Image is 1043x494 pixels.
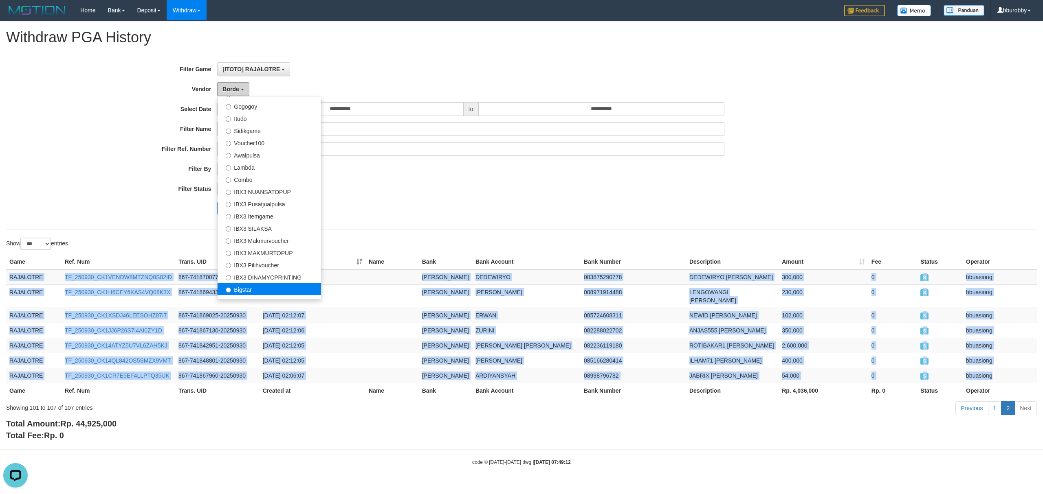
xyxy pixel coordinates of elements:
[868,254,918,269] th: Fee
[175,323,260,338] td: 867-741867130-20250930
[920,358,929,365] span: SUCCESS
[6,238,68,250] label: Show entries
[6,383,62,398] th: Game
[226,238,231,244] input: IBX3 Makmurvoucher
[472,368,581,383] td: ARDIYANSYAH
[65,357,171,364] a: TF_250930_CK14QL842OS5SMZX9VMT
[963,338,1037,353] td: bbuasiong
[779,254,868,269] th: Amount: activate to sort column ascending
[472,338,581,353] td: [PERSON_NAME] [PERSON_NAME]
[1014,401,1037,415] a: Next
[226,141,231,146] input: Voucher100
[65,312,167,319] a: TF_250930_CK1XSDJ46LEESOHZ87I7
[779,269,868,285] td: 300,000
[6,29,1037,46] h1: Withdraw PGA History
[260,338,365,353] td: [DATE] 02:12:05
[419,254,472,269] th: Bank
[419,323,472,338] td: [PERSON_NAME]
[868,308,918,323] td: 0
[62,254,175,269] th: Ref. Num
[779,338,868,353] td: 2,600,000
[419,353,472,368] td: [PERSON_NAME]
[581,368,686,383] td: 08998796782
[6,353,62,368] td: RAJALOTRE
[581,308,686,323] td: 085724608311
[419,338,472,353] td: [PERSON_NAME]
[218,222,321,234] label: IBX3 SILAKSA
[175,284,260,308] td: 867-741869433-20250930
[218,234,321,246] label: IBX3 Makmurvoucher
[472,308,581,323] td: ERWAN
[581,323,686,338] td: 082288022702
[175,368,260,383] td: 867-741867960-20250930
[6,308,62,323] td: RAJALOTRE
[472,459,571,465] small: code © [DATE]-[DATE] dwg |
[917,383,963,398] th: Status
[175,308,260,323] td: 867-741869025-20250930
[218,197,321,210] label: IBX3 Pusatjualpulsa
[920,343,929,350] span: SUCCESS
[218,246,321,258] label: IBX3 MAKMURTOPUP
[1001,401,1015,415] a: 2
[686,353,779,368] td: ILHAM71 [PERSON_NAME]
[6,284,62,308] td: RAJALOTRE
[226,129,231,134] input: Sidikgame
[686,254,779,269] th: Description
[963,383,1037,398] th: Operator
[65,372,169,379] a: TF_250930_CK1CR7E5EF4LLPTQ35UK
[963,308,1037,323] td: bbuasiong
[65,327,162,334] a: TF_250930_CK1JJ6P26S7I4AI0ZY1D
[868,284,918,308] td: 0
[226,275,231,280] input: IBX3 DINAMYCPRINTING
[218,124,321,136] label: Sidikgame
[419,368,472,383] td: [PERSON_NAME]
[218,100,321,112] label: Gogogoy
[988,401,1002,415] a: 1
[217,82,249,96] button: Borde
[226,165,231,170] input: Lambda
[944,5,984,16] img: panduan.png
[218,271,321,283] label: IBX3 DINAMYCPRINTING
[6,4,68,16] img: MOTION_logo.png
[920,373,929,380] span: SUCCESS
[686,269,779,285] td: DEDEWIRYO [PERSON_NAME]
[218,295,321,307] label: Steihom
[62,383,175,398] th: Ref. Num
[65,289,170,295] a: TF_250930_CK1H6CEY6KAS4VQ08K3X
[686,308,779,323] td: NEWID [PERSON_NAME]
[226,226,231,232] input: IBX3 SILAKSA
[868,269,918,285] td: 0
[963,368,1037,383] td: bbuasiong
[260,383,365,398] th: Created at
[365,383,419,398] th: Name
[955,401,988,415] a: Previous
[779,308,868,323] td: 102,000
[175,353,260,368] td: 867-741848801-20250930
[6,254,62,269] th: Game
[6,419,117,428] b: Total Amount:
[868,368,918,383] td: 0
[868,383,918,398] th: Rp. 0
[686,323,779,338] td: ANJAS555 [PERSON_NAME]
[463,102,479,116] span: to
[218,258,321,271] label: IBX3 Pilihvoucher
[6,269,62,285] td: RAJALOTRE
[920,328,929,334] span: SUCCESS
[3,3,28,28] button: Open LiveChat chat widget
[686,383,779,398] th: Description
[897,5,931,16] img: Button%20Memo.svg
[175,254,260,269] th: Trans. UID
[226,251,231,256] input: IBX3 MAKMURTOPUP
[260,353,365,368] td: [DATE] 02:12:05
[226,190,231,195] input: IBX3 NUANSATOPUP
[963,323,1037,338] td: bbuasiong
[226,104,231,109] input: Gogogoy
[472,383,581,398] th: Bank Account
[920,313,929,319] span: SUCCESS
[20,238,51,250] select: Showentries
[6,338,62,353] td: RAJALOTRE
[534,459,571,465] strong: [DATE] 07:49:12
[963,254,1037,269] th: Operator
[686,368,779,383] td: JABRIX [PERSON_NAME]
[6,431,64,440] b: Total Fee:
